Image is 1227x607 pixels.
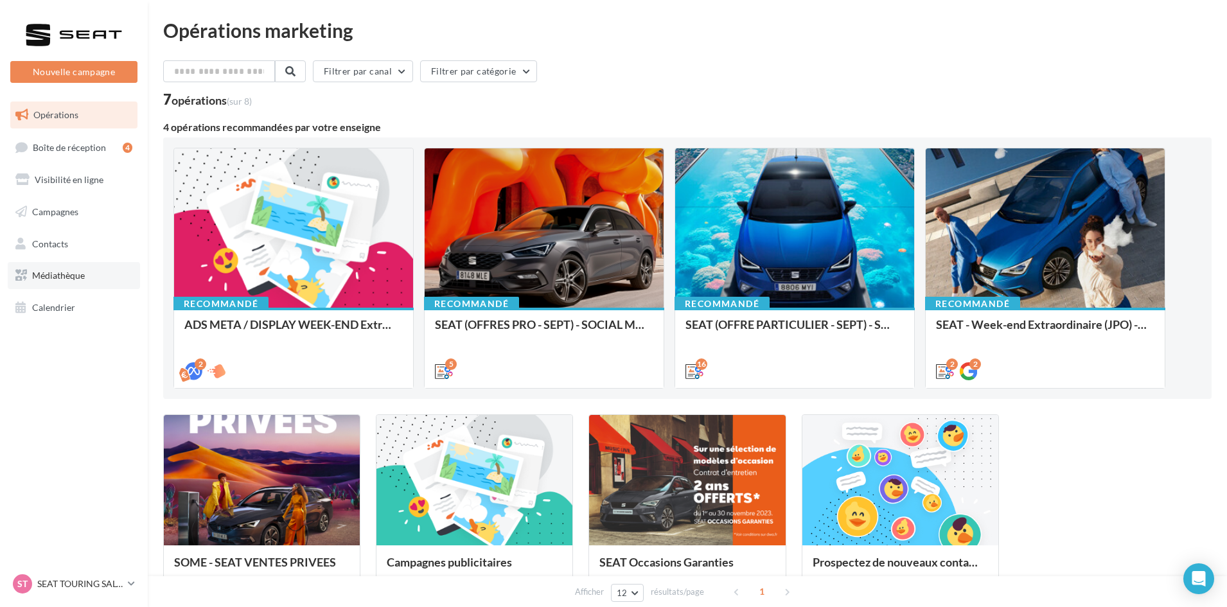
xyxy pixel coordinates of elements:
a: Boîte de réception4 [8,134,140,161]
span: résultats/page [651,586,704,598]
span: Opérations [33,109,78,120]
div: 2 [195,358,206,370]
div: Open Intercom Messenger [1183,563,1214,594]
div: Recommandé [173,297,269,311]
div: Recommandé [925,297,1020,311]
p: SEAT TOURING SALON [37,577,123,590]
div: ADS META / DISPLAY WEEK-END Extraordinaire (JPO) [DATE] [184,318,403,344]
div: 7 [163,92,252,107]
span: 1 [752,581,772,602]
div: 16 [696,358,707,370]
div: opérations [172,94,252,106]
span: Visibilité en ligne [35,174,103,185]
div: Prospectez de nouveaux contacts [813,556,988,581]
span: Médiathèque [32,270,85,281]
a: Opérations [8,101,140,128]
button: Nouvelle campagne [10,61,137,83]
span: 12 [617,588,628,598]
a: Calendrier [8,294,140,321]
a: Médiathèque [8,262,140,289]
div: Campagnes publicitaires [387,556,562,581]
span: Calendrier [32,302,75,313]
span: (sur 8) [227,96,252,107]
a: Visibilité en ligne [8,166,140,193]
div: SOME - SEAT VENTES PRIVEES [174,556,349,581]
a: Campagnes [8,198,140,225]
span: ST [17,577,28,590]
div: Recommandé [424,297,519,311]
span: Boîte de réception [33,141,106,152]
div: 4 [123,143,132,153]
div: 2 [946,358,958,370]
button: Filtrer par catégorie [420,60,537,82]
div: SEAT (OFFRE PARTICULIER - SEPT) - SOCIAL MEDIA [685,318,904,344]
div: Opérations marketing [163,21,1212,40]
div: 5 [445,358,457,370]
a: Contacts [8,231,140,258]
button: Filtrer par canal [313,60,413,82]
div: SEAT (OFFRES PRO - SEPT) - SOCIAL MEDIA [435,318,653,344]
span: Contacts [32,238,68,249]
div: 4 opérations recommandées par votre enseigne [163,122,1212,132]
a: ST SEAT TOURING SALON [10,572,137,596]
div: SEAT - Week-end Extraordinaire (JPO) - GENERIQUE SEPT / OCTOBRE [936,318,1154,344]
span: Campagnes [32,206,78,217]
span: Afficher [575,586,604,598]
button: 12 [611,584,644,602]
div: SEAT Occasions Garanties [599,556,775,581]
div: 2 [969,358,981,370]
div: Recommandé [675,297,770,311]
